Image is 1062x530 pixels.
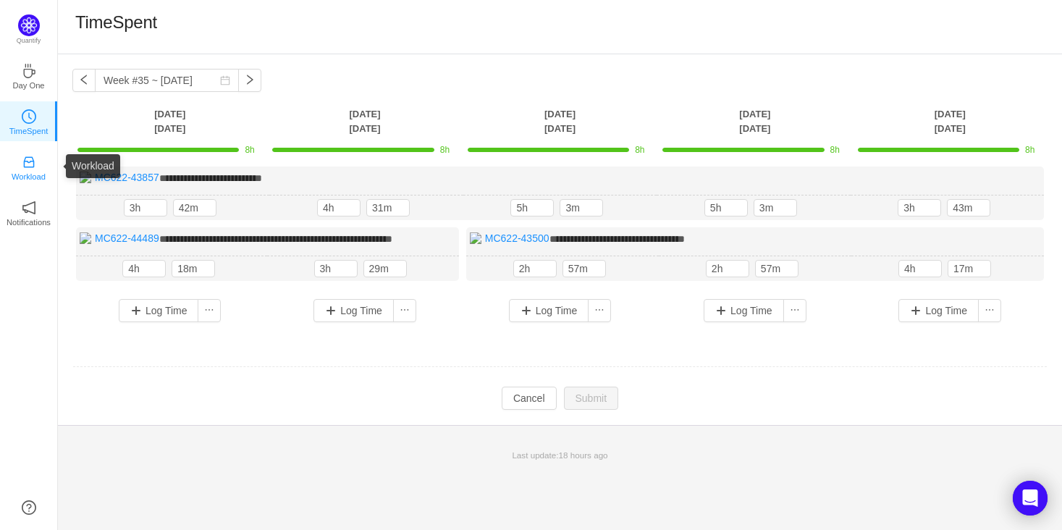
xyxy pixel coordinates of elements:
[509,299,589,322] button: Log Time
[502,387,557,410] button: Cancel
[22,68,36,83] a: icon: coffeeDay One
[657,106,852,136] th: [DATE] [DATE]
[564,387,619,410] button: Submit
[12,79,44,92] p: Day One
[245,145,254,155] span: 8h
[588,299,611,322] button: icon: ellipsis
[80,232,91,244] img: 10837
[485,232,549,244] a: MC622-43500
[95,172,159,183] a: MC622-43857
[440,145,450,155] span: 8h
[22,155,36,169] i: icon: inbox
[95,69,239,92] input: Select a week
[393,299,416,322] button: icon: ellipsis
[1025,145,1034,155] span: 8h
[512,450,607,460] span: Last update:
[978,299,1001,322] button: icon: ellipsis
[72,69,96,92] button: icon: left
[80,172,91,183] img: 10837
[9,125,49,138] p: TimeSpent
[7,216,51,229] p: Notifications
[198,299,221,322] button: icon: ellipsis
[704,299,784,322] button: Log Time
[22,114,36,128] a: icon: clock-circleTimeSpent
[830,145,840,155] span: 8h
[119,299,199,322] button: Log Time
[95,232,159,244] a: MC622-44489
[559,450,608,460] span: 18 hours ago
[17,36,41,46] p: Quantify
[853,106,1048,136] th: [DATE] [DATE]
[22,109,36,124] i: icon: clock-circle
[470,232,481,244] img: 10837
[12,170,46,183] p: Workload
[267,106,462,136] th: [DATE] [DATE]
[1013,481,1048,516] div: Open Intercom Messenger
[220,75,230,85] i: icon: calendar
[22,159,36,174] a: icon: inboxWorkload
[72,106,267,136] th: [DATE] [DATE]
[463,106,657,136] th: [DATE] [DATE]
[313,299,394,322] button: Log Time
[238,69,261,92] button: icon: right
[22,64,36,78] i: icon: coffee
[22,205,36,219] a: icon: notificationNotifications
[898,299,979,322] button: Log Time
[635,145,644,155] span: 8h
[75,12,157,33] h1: TimeSpent
[22,201,36,215] i: icon: notification
[18,14,40,36] img: Quantify
[783,299,806,322] button: icon: ellipsis
[22,500,36,515] a: icon: question-circle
